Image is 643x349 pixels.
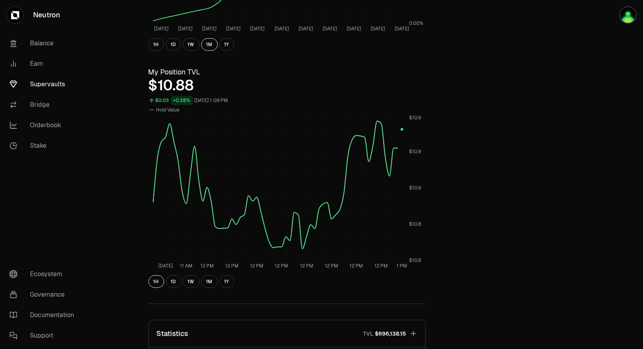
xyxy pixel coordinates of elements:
p: Statistics [157,328,189,339]
a: Supervaults [3,74,85,95]
button: 1D [166,275,181,288]
tspan: [DATE] [347,26,361,32]
button: 1W [183,275,200,288]
div: [DATE] 1:09 PM [195,96,228,105]
button: 1H [148,275,164,288]
tspan: 12 PM [300,263,313,269]
a: Ecosystem [3,264,85,284]
tspan: 12 PM [324,263,338,269]
div: +0.28% [171,96,193,105]
tspan: [DATE] [322,26,337,32]
tspan: 11 AM [180,263,193,269]
button: 1M [201,38,218,51]
tspan: 12 PM [225,263,239,269]
div: $0.03 [156,96,169,105]
button: StatisticsTVL$696,138.15 [149,320,425,347]
button: 1Y [219,38,234,51]
a: Orderbook [3,115,85,136]
tspan: $10.9 [409,115,421,121]
tspan: [DATE] [395,26,409,32]
tspan: [DATE] [250,26,265,32]
tspan: $10.8 [409,257,421,264]
span: Hold Value [156,107,180,113]
tspan: [DATE] [274,26,289,32]
tspan: 0.00% [409,20,423,26]
tspan: [DATE] [226,26,241,32]
tspan: [DATE] [371,26,385,32]
tspan: [DATE] [178,26,193,32]
tspan: [DATE] [158,263,173,269]
tspan: $10.9 [409,185,421,191]
tspan: 12 PM [374,263,388,269]
tspan: [DATE] [154,26,168,32]
a: Documentation [3,305,85,325]
tspan: 12 PM [250,263,263,269]
tspan: [DATE] [298,26,313,32]
tspan: $10.9 [409,149,421,155]
span: $696,138.15 [375,330,406,338]
tspan: 12 PM [200,263,213,269]
button: 1M [201,275,218,288]
button: 1H [148,38,164,51]
tspan: $10.8 [409,221,421,227]
p: TVL [363,330,374,338]
h3: My Position TVL [148,67,426,78]
img: STORE [619,6,637,24]
tspan: 12 PM [275,263,288,269]
button: 1Y [219,275,234,288]
a: Balance [3,33,85,54]
tspan: 1 PM [397,263,407,269]
div: $10.88 [148,78,426,93]
a: Support [3,325,85,346]
tspan: [DATE] [202,26,217,32]
a: Governance [3,284,85,305]
button: 1D [166,38,181,51]
a: Stake [3,136,85,156]
tspan: 12 PM [350,263,363,269]
button: 1W [183,38,200,51]
a: Bridge [3,95,85,115]
a: Earn [3,54,85,74]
